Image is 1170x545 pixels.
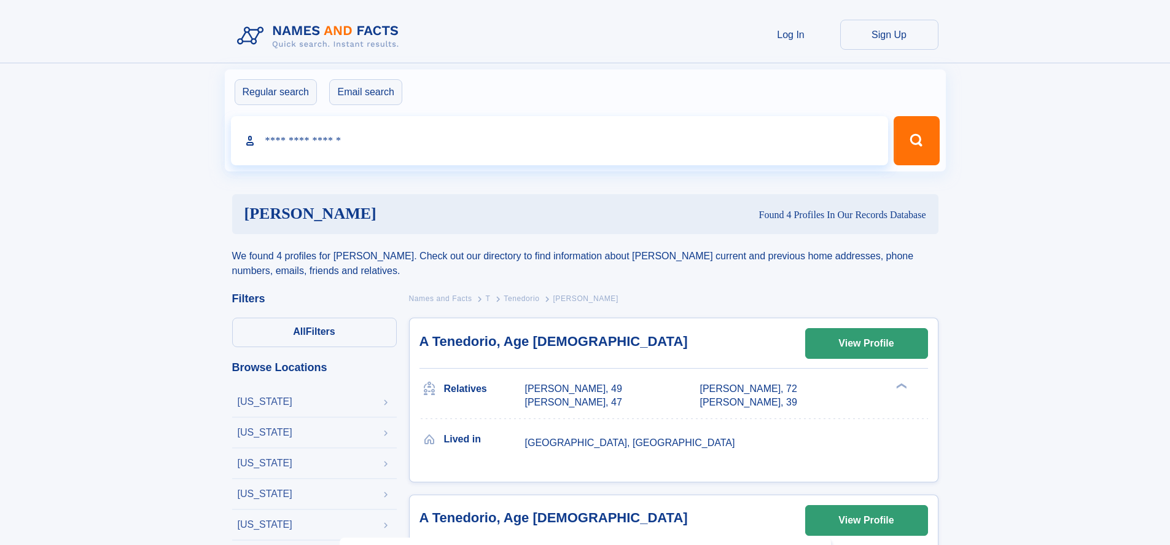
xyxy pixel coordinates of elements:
[238,397,292,407] div: [US_STATE]
[485,294,490,303] span: T
[485,291,490,306] a: T
[232,20,409,53] img: Logo Names and Facts
[444,429,525,450] h3: Lived in
[238,489,292,499] div: [US_STATE]
[893,382,908,390] div: ❯
[504,291,539,306] a: Tenedorio
[838,506,894,535] div: View Profile
[235,79,318,105] label: Regular search
[232,293,397,304] div: Filters
[504,294,539,303] span: Tenedorio
[232,234,938,278] div: We found 4 profiles for [PERSON_NAME]. Check out our directory to find information about [PERSON_...
[232,362,397,373] div: Browse Locations
[238,458,292,468] div: [US_STATE]
[567,208,926,222] div: Found 4 Profiles In Our Records Database
[553,294,618,303] span: [PERSON_NAME]
[525,437,735,448] span: [GEOGRAPHIC_DATA], [GEOGRAPHIC_DATA]
[525,396,622,409] a: [PERSON_NAME], 47
[244,206,568,222] h1: [PERSON_NAME]
[742,20,840,50] a: Log In
[700,396,797,409] a: [PERSON_NAME], 39
[806,506,927,535] a: View Profile
[444,378,525,399] h3: Relatives
[409,291,472,306] a: Names and Facts
[840,20,938,50] a: Sign Up
[238,428,292,437] div: [US_STATE]
[806,329,927,358] a: View Profile
[293,326,305,337] span: All
[231,116,889,165] input: search input
[700,382,797,396] a: [PERSON_NAME], 72
[894,116,939,165] button: Search Button
[419,510,688,525] a: A Tenedorio, Age [DEMOGRAPHIC_DATA]
[419,334,688,349] a: A Tenedorio, Age [DEMOGRAPHIC_DATA]
[329,79,402,105] label: Email search
[232,318,397,347] label: Filters
[838,329,894,358] div: View Profile
[238,520,292,530] div: [US_STATE]
[525,382,622,396] a: [PERSON_NAME], 49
